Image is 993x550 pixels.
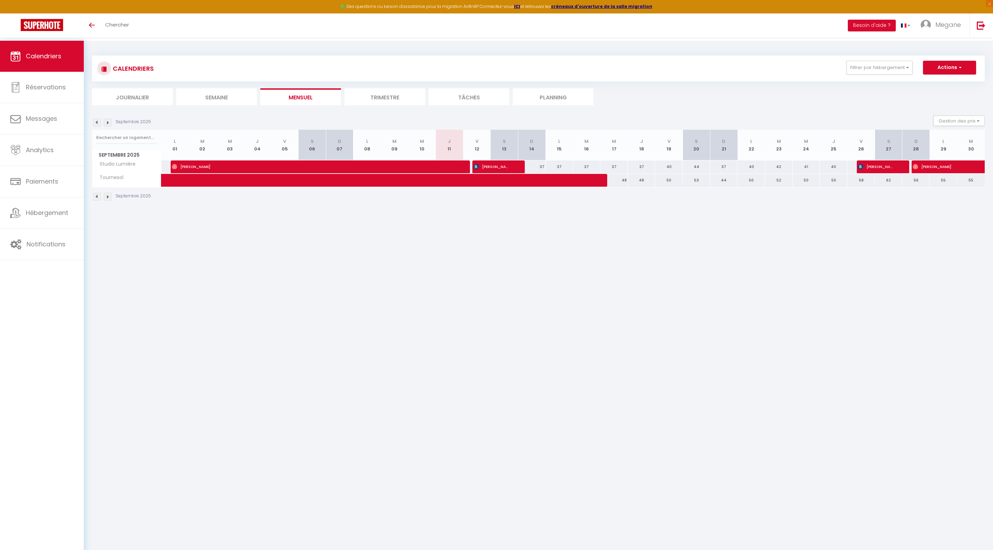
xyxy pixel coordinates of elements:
th: 28 [902,130,930,160]
span: [PERSON_NAME] [858,160,895,173]
abbr: L [366,138,368,145]
th: 13 [491,130,518,160]
abbr: S [695,138,698,145]
div: 37 [628,160,655,173]
div: 44 [710,174,738,187]
span: Septembre 2025 [92,150,161,160]
li: Journalier [92,88,173,105]
div: 40 [738,160,765,173]
span: Réservations [26,83,66,91]
th: 29 [930,130,957,160]
div: 56 [902,174,930,187]
th: 07 [326,130,353,160]
img: ... [921,20,931,30]
div: 52 [765,174,793,187]
abbr: J [640,138,643,145]
th: 10 [408,130,436,160]
abbr: L [558,138,560,145]
abbr: D [530,138,533,145]
div: 37 [545,160,573,173]
th: 04 [243,130,271,160]
abbr: M [584,138,589,145]
th: 30 [957,130,985,160]
button: Besoin d'aide ? [848,20,896,31]
th: 22 [738,130,765,160]
span: Notifications [27,240,66,248]
abbr: S [887,138,890,145]
div: 53 [683,174,710,187]
span: Chercher [105,21,129,28]
abbr: M [612,138,616,145]
abbr: D [722,138,725,145]
th: 16 [573,130,601,160]
abbr: V [668,138,671,145]
abbr: M [228,138,232,145]
abbr: S [503,138,506,145]
strong: ICI [514,3,520,9]
th: 11 [436,130,463,160]
abbr: V [860,138,863,145]
abbr: J [832,138,835,145]
th: 18 [628,130,655,160]
span: Megane [935,20,961,29]
abbr: S [311,138,314,145]
abbr: L [750,138,752,145]
abbr: M [969,138,973,145]
li: Trimestre [344,88,425,105]
input: Rechercher un logement... [96,131,157,144]
li: Semaine [176,88,257,105]
th: 09 [381,130,408,160]
button: Gestion des prix [933,116,985,126]
abbr: V [283,138,286,145]
img: Super Booking [21,19,63,31]
div: 50 [820,174,847,187]
div: 58 [847,174,875,187]
li: Tâches [429,88,509,105]
th: 17 [600,130,628,160]
h3: CALENDRIERS [111,61,154,76]
div: 41 [793,160,820,173]
th: 27 [875,130,902,160]
th: 15 [545,130,573,160]
a: créneaux d'ouverture de la salle migration [551,3,652,9]
div: 37 [573,160,601,173]
abbr: L [942,138,944,145]
div: 50 [793,174,820,187]
div: 40 [820,160,847,173]
span: Studio Lumière [93,160,137,168]
abbr: J [448,138,451,145]
li: Planning [513,88,593,105]
span: Messages [26,114,57,123]
th: 23 [765,130,793,160]
span: Paiements [26,177,58,186]
div: 55 [957,174,985,187]
abbr: D [338,138,341,145]
th: 21 [710,130,738,160]
abbr: M [777,138,781,145]
div: 48 [628,174,655,187]
abbr: V [475,138,479,145]
abbr: M [804,138,808,145]
div: 48 [600,174,628,187]
abbr: L [174,138,176,145]
img: logout [977,21,985,30]
iframe: Chat [964,519,988,545]
a: Chercher [100,13,134,38]
th: 03 [216,130,244,160]
th: 05 [271,130,299,160]
span: Analytics [26,146,54,154]
button: Filtrer par hébergement [846,61,913,75]
button: Actions [923,61,976,75]
abbr: M [200,138,204,145]
p: Septembre 2025 [116,193,151,199]
th: 26 [847,130,875,160]
th: 20 [683,130,710,160]
th: 25 [820,130,847,160]
div: 37 [710,160,738,173]
th: 12 [463,130,491,160]
th: 01 [161,130,189,160]
span: Hébergement [26,208,68,217]
abbr: D [914,138,918,145]
div: 62 [875,174,902,187]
